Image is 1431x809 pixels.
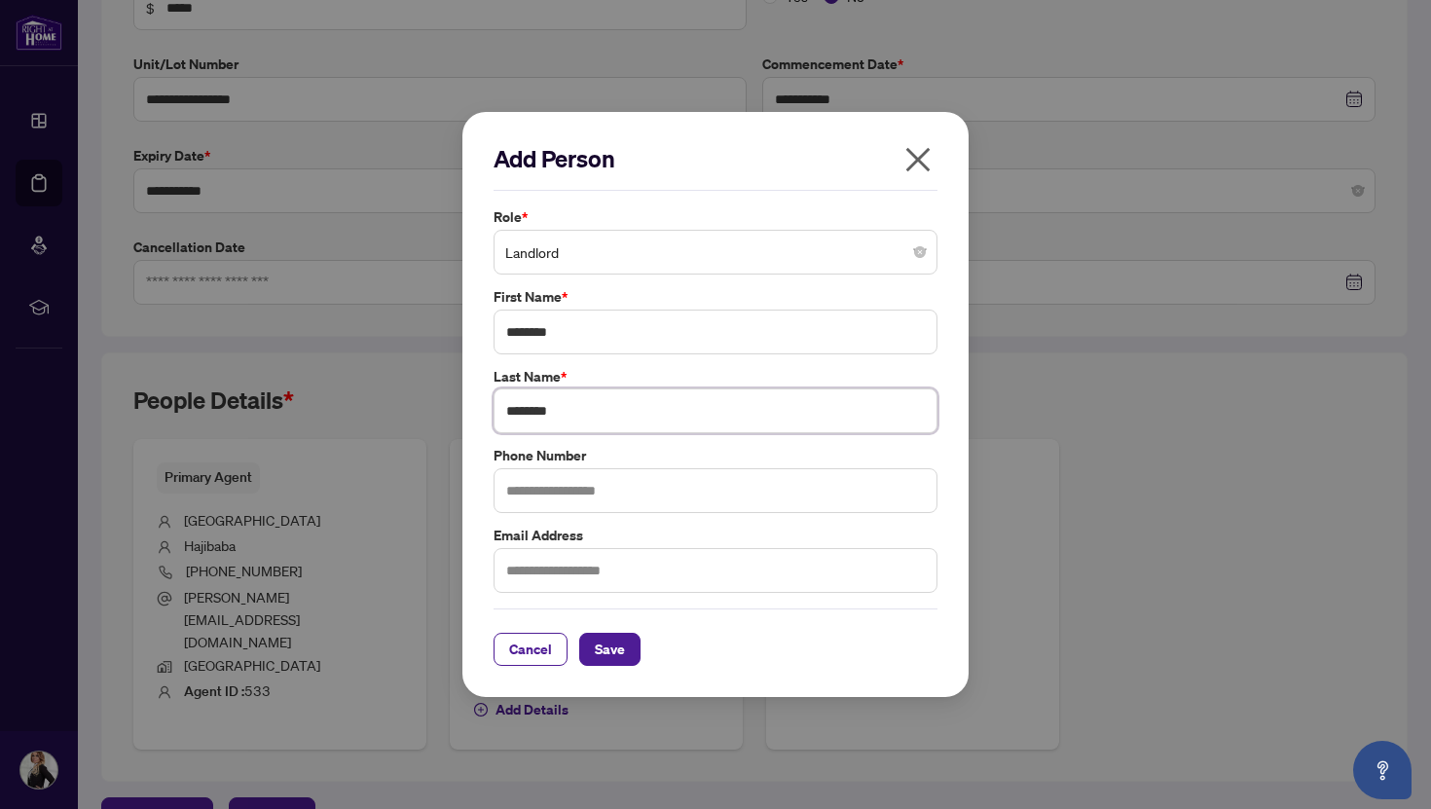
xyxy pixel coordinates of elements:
[494,366,937,387] label: Last Name
[494,525,937,546] label: Email Address
[505,234,926,271] span: Landlord
[494,633,568,666] button: Cancel
[1353,741,1412,799] button: Open asap
[509,634,552,665] span: Cancel
[902,144,934,175] span: close
[494,445,937,466] label: Phone Number
[494,206,937,228] label: Role
[914,246,926,258] span: close-circle
[494,286,937,308] label: First Name
[595,634,625,665] span: Save
[494,143,937,174] h2: Add Person
[579,633,641,666] button: Save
